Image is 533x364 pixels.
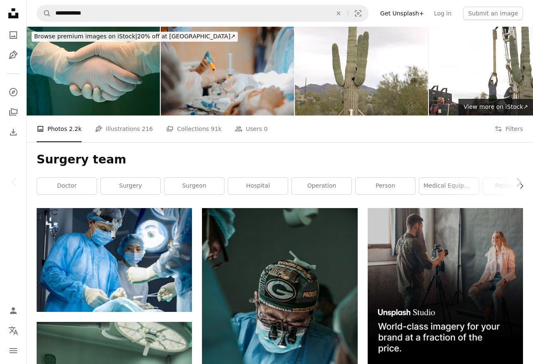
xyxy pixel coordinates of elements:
a: hospital [228,178,288,194]
button: Search Unsplash [37,5,51,21]
img: Moving Saguaro #3 [295,27,428,115]
a: surgery [101,178,160,194]
span: View more on iStock ↗ [463,103,528,110]
h1: Surgery team [37,152,523,167]
a: medical equipment [419,178,479,194]
a: surgeon [164,178,224,194]
a: Next [504,142,533,222]
button: Submit an image [463,7,523,20]
a: doctor wearing Green Bay Packers hat [202,321,357,329]
span: 20% off at [GEOGRAPHIC_DATA] ↗ [34,33,235,40]
a: Illustrations [5,47,22,63]
a: person [356,178,415,194]
a: Log in / Sign up [5,302,22,319]
button: Language [5,322,22,339]
a: Get Unsplash+ [375,7,429,20]
a: Download History [5,124,22,141]
span: Browse premium images on iStock | [34,33,137,40]
a: Log in [429,7,456,20]
a: Illustrations 216 [95,115,153,142]
form: Find visuals sitewide [37,5,369,22]
img: file-1715651741414-859baba4300dimage [368,208,523,364]
a: Collections [5,104,22,120]
span: 91k [211,124,222,133]
button: Visual search [348,5,368,21]
span: 216 [142,124,153,133]
a: Busy surgical team is doing operation with help of medical equipment. They standing around patien... [37,256,192,264]
a: Photos [5,27,22,43]
button: Filters [495,115,523,142]
img: Operation for liposuction, lipofilling, surgery in cosmetology - fat and stem cell transplantation. [161,27,294,115]
a: operation [292,178,351,194]
button: Clear [329,5,348,21]
img: Busy surgical team is doing operation with help of medical equipment. They standing around patien... [37,208,192,312]
a: Users 0 [235,115,268,142]
a: Browse premium images on iStock|20% off at [GEOGRAPHIC_DATA]↗ [27,27,243,47]
img: Handshaking of surgeons [27,27,160,115]
span: 0 [264,124,268,133]
button: Menu [5,342,22,359]
a: Collections 91k [166,115,222,142]
a: Explore [5,84,22,100]
a: doctor [37,178,97,194]
a: View more on iStock↗ [458,99,533,115]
